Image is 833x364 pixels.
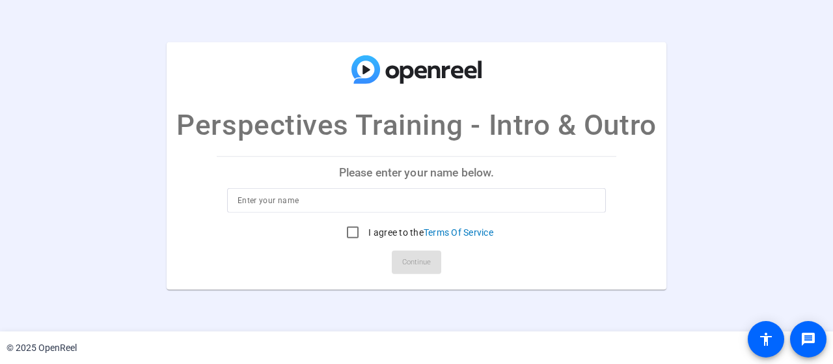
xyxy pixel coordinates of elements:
[217,156,616,188] p: Please enter your name below.
[800,331,816,347] mat-icon: message
[758,331,774,347] mat-icon: accessibility
[366,226,493,239] label: I agree to the
[7,341,77,355] div: © 2025 OpenReel
[238,193,595,208] input: Enter your name
[424,227,493,238] a: Terms Of Service
[351,55,482,83] img: company-logo
[176,103,656,146] p: Perspectives Training - Intro & Outro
